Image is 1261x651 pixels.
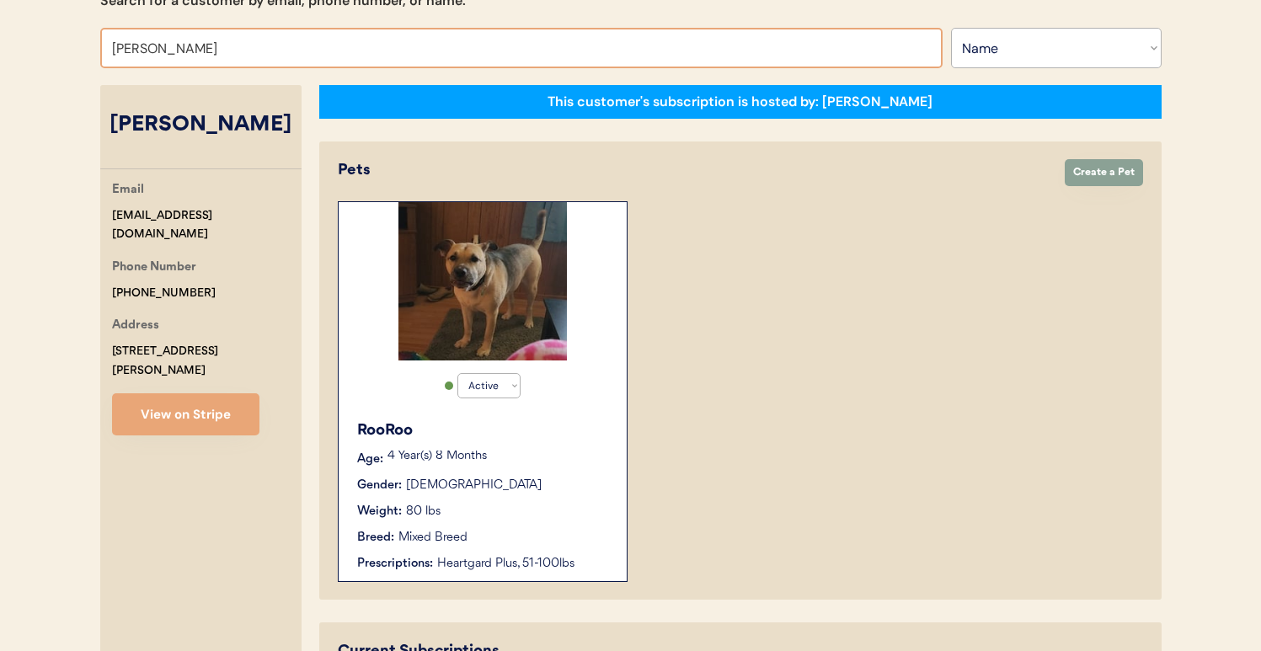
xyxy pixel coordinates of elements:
[357,419,610,442] div: RooRoo
[437,555,610,573] div: Heartgard Plus, 51-100lbs
[112,258,196,279] div: Phone Number
[112,393,259,435] button: View on Stripe
[100,28,943,68] input: Search by name
[357,451,383,468] div: Age:
[112,316,159,337] div: Address
[112,206,302,245] div: [EMAIL_ADDRESS][DOMAIN_NAME]
[357,503,402,520] div: Weight:
[1065,159,1143,186] button: Create a Pet
[100,109,302,141] div: [PERSON_NAME]
[112,284,216,303] div: [PHONE_NUMBER]
[357,477,402,494] div: Gender:
[357,529,394,547] div: Breed:
[406,477,542,494] div: [DEMOGRAPHIC_DATA]
[548,93,932,111] div: This customer's subscription is hosted by: [PERSON_NAME]
[387,451,610,462] p: 4 Year(s) 8 Months
[398,529,468,547] div: Mixed Breed
[406,503,441,520] div: 80 lbs
[357,555,433,573] div: Prescriptions:
[112,180,144,201] div: Email
[112,342,302,381] div: [STREET_ADDRESS][PERSON_NAME]
[398,202,567,360] img: inbound2715594899782015878.jpg
[338,159,1048,182] div: Pets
